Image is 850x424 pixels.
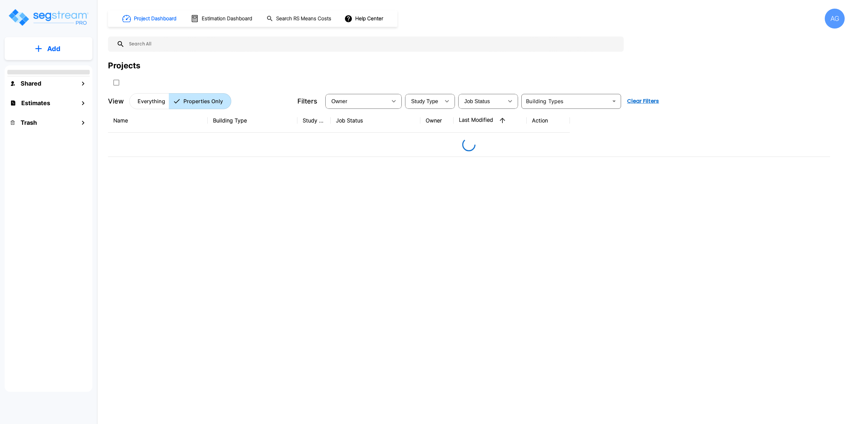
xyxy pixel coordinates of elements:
span: Owner [331,99,347,104]
th: Study Type [297,108,331,133]
p: Add [47,44,60,54]
button: Project Dashboard [120,11,180,26]
img: Logo [8,8,89,27]
h1: Estimation Dashboard [202,15,252,23]
th: Job Status [331,108,420,133]
th: Owner [420,108,454,133]
div: Projects [108,60,140,72]
h1: Estimates [21,99,50,107]
button: Search RS Means Costs [264,12,335,25]
button: Properties Only [169,93,231,109]
div: Select [460,92,503,110]
p: Everything [138,97,165,105]
span: Study Type [411,99,438,104]
div: Select [327,92,387,110]
button: Clear Filters [624,95,662,108]
th: Last Modified [454,108,527,133]
th: Name [108,108,208,133]
p: View [108,96,124,106]
button: SelectAll [110,76,123,89]
button: Add [5,39,92,58]
span: Job Status [464,99,490,104]
p: Properties Only [183,97,223,105]
button: Estimation Dashboard [188,12,256,26]
h1: Search RS Means Costs [276,15,331,23]
p: Filters [297,96,317,106]
div: AG [825,9,845,29]
input: Building Types [523,97,608,106]
h1: Project Dashboard [134,15,176,23]
h1: Trash [21,118,37,127]
div: Select [406,92,440,110]
h1: Shared [21,79,41,88]
button: Everything [129,93,169,109]
input: Search All [125,36,620,52]
div: Platform [129,93,231,109]
th: Building Type [208,108,297,133]
button: Open [609,97,619,106]
th: Action [527,108,570,133]
button: Help Center [343,12,386,25]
